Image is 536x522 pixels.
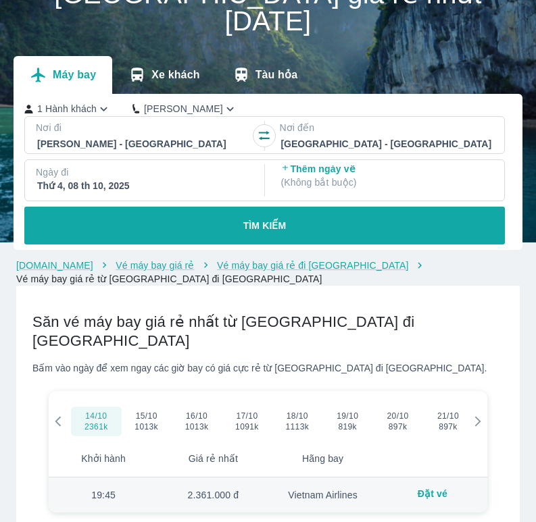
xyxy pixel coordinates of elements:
table: simple table [49,441,487,513]
h2: Săn vé máy bay giá rẻ nhất từ [GEOGRAPHIC_DATA] đi [GEOGRAPHIC_DATA] [32,313,504,350]
span: 15/10 [136,411,157,421]
span: 18/10 [287,411,308,421]
p: Nơi đến [279,121,493,134]
a: [DOMAIN_NAME] [16,260,93,271]
span: 16/10 [186,411,208,421]
span: 20/10 [387,411,409,421]
p: TÌM KIẾM [243,219,287,232]
span: 1013k [129,421,164,432]
div: transportation tabs [14,56,314,94]
button: 1 Hành khách [24,102,111,116]
a: Vé máy bay giá rẻ [116,260,194,271]
span: 19/10 [337,411,358,421]
p: Ngày đi [36,165,250,179]
span: 14/10 [85,411,107,421]
span: 819k [330,421,365,432]
button: [PERSON_NAME] [132,102,237,116]
p: 1 Hành khách [37,102,97,115]
button: TÌM KIẾM [24,207,505,244]
span: 1091k [229,421,264,432]
span: 21/10 [437,411,459,421]
p: ( Không bắt buộc ) [281,176,492,189]
a: Vé máy bay giá rẻ từ [GEOGRAPHIC_DATA] đi [GEOGRAPHIC_DATA] [16,273,322,284]
p: Máy bay [53,68,96,82]
a: Vé máy bay giá rẻ đi [GEOGRAPHIC_DATA] [217,260,408,271]
span: 2361k [78,421,114,432]
span: 17/10 [236,411,258,421]
th: Hãng bay [268,441,378,477]
span: 897k [381,421,416,432]
td: 2.361.000 đ [158,477,268,513]
div: Vietnam Airlines [279,488,367,502]
span: 1113k [280,421,315,432]
div: Bấm vào ngày để xem ngay các giờ bay có giá cực rẻ từ [GEOGRAPHIC_DATA] đi [GEOGRAPHIC_DATA]. [32,361,504,375]
nav: breadcrumb [16,259,520,286]
p: Xe khách [151,68,199,82]
div: Đặt vé [389,488,477,499]
span: 897k [431,421,466,432]
span: 1013k [179,421,214,432]
p: Nơi đi [36,121,250,134]
div: Thứ 4, 08 th 10, 2025 [37,179,249,192]
th: Giá rẻ nhất [158,441,268,477]
th: Khởi hành [49,441,158,477]
p: [PERSON_NAME] [144,102,223,115]
p: Thêm ngày về [281,162,492,176]
td: 19:45 [49,477,158,513]
p: Tàu hỏa [255,68,298,82]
